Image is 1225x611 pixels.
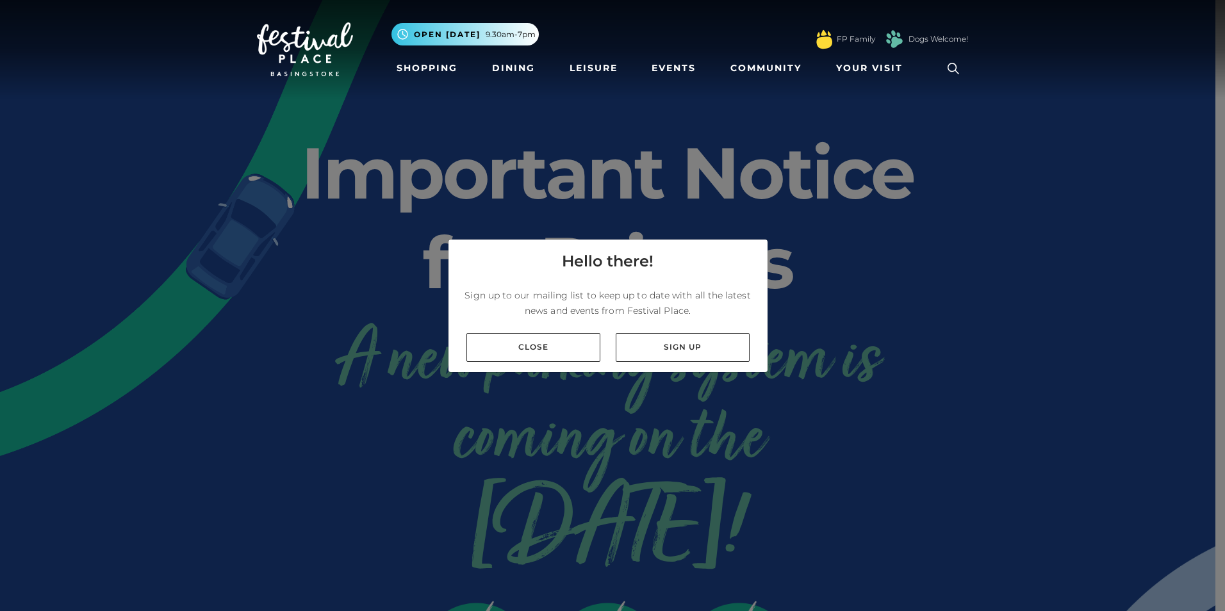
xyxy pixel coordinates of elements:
[725,56,807,80] a: Community
[837,33,875,45] a: FP Family
[414,29,481,40] span: Open [DATE]
[466,333,600,362] a: Close
[836,61,903,75] span: Your Visit
[486,29,536,40] span: 9.30am-7pm
[564,56,623,80] a: Leisure
[908,33,968,45] a: Dogs Welcome!
[562,250,654,273] h4: Hello there!
[391,56,463,80] a: Shopping
[257,22,353,76] img: Festival Place Logo
[616,333,750,362] a: Sign up
[646,56,701,80] a: Events
[831,56,914,80] a: Your Visit
[391,23,539,45] button: Open [DATE] 9.30am-7pm
[487,56,540,80] a: Dining
[459,288,757,318] p: Sign up to our mailing list to keep up to date with all the latest news and events from Festival ...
